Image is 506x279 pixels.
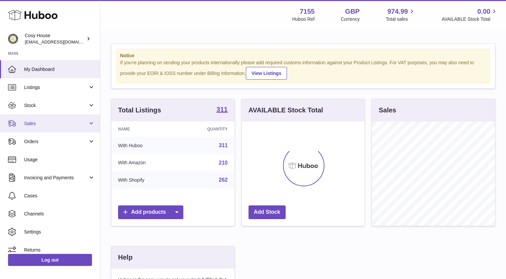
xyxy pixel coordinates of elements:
span: Channels [24,211,95,217]
img: info@wholesomegoods.com [8,34,18,44]
span: Total sales [386,16,415,22]
h3: Help [118,253,132,262]
span: 0.00 [477,7,490,16]
h3: AVAILABLE Stock Total [248,106,323,115]
span: My Dashboard [24,66,95,73]
span: [EMAIL_ADDRESS][DOMAIN_NAME] [25,39,98,44]
strong: Notice [120,53,486,59]
div: If you're planning on sending your products internationally please add required customs informati... [120,60,486,80]
a: 311 [216,106,227,114]
td: With Amazon [111,154,179,172]
th: Quantity [179,121,234,137]
span: Returns [24,247,95,253]
span: Usage [24,157,95,163]
span: 974.99 [387,7,408,16]
strong: 7155 [300,7,315,16]
a: 0.00 AVAILABLE Stock Total [441,7,498,22]
h3: Sales [379,106,396,115]
a: 262 [219,177,228,183]
td: With Shopify [111,171,179,189]
div: Cosy House [25,32,85,45]
a: Add Stock [248,205,286,219]
div: Huboo Ref [292,16,315,22]
span: Listings [24,84,88,91]
a: 974.99 Total sales [386,7,415,22]
h3: Total Listings [118,106,161,115]
td: With Huboo [111,137,179,154]
a: 311 [219,143,228,148]
span: AVAILABLE Stock Total [441,16,498,22]
div: Currency [341,16,360,22]
span: Invoicing and Payments [24,175,88,181]
a: Add products [118,205,183,219]
span: Cases [24,193,95,199]
strong: GBP [345,7,360,16]
span: Settings [24,229,95,235]
a: 210 [219,160,228,166]
span: Orders [24,138,88,145]
a: View Listings [246,67,287,80]
span: Sales [24,120,88,127]
span: Stock [24,102,88,109]
th: Name [111,121,179,137]
a: Log out [8,254,92,266]
strong: 311 [216,106,227,113]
